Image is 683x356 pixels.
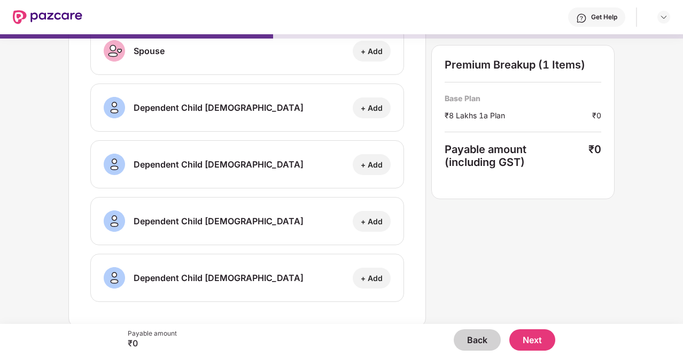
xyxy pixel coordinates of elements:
div: ₹0 [592,110,601,121]
button: Next [509,329,555,351]
div: ₹0 [588,143,601,169]
div: Dependent Child [DEMOGRAPHIC_DATA] [134,271,304,284]
img: svg+xml;base64,PHN2ZyBpZD0iRHJvcGRvd24tMzJ4MzIiIHhtbG5zPSJodHRwOi8vd3d3LnczLm9yZy8yMDAwL3N2ZyIgd2... [659,13,668,21]
img: svg+xml;base64,PHN2ZyB3aWR0aD0iNDAiIGhlaWdodD0iNDAiIHZpZXdCb3g9IjAgMCA0MCA0MCIgZmlsbD0ibm9uZSIgeG... [104,40,125,62]
div: Spouse [134,44,165,57]
div: Dependent Child [DEMOGRAPHIC_DATA] [134,101,304,114]
div: Base Plan [445,93,601,103]
div: Payable amount [128,329,177,338]
button: Back [454,329,501,351]
div: + Add [361,46,383,56]
div: ₹8 Lakhs 1a Plan [445,110,592,121]
div: Get Help [591,13,617,21]
img: svg+xml;base64,PHN2ZyB3aWR0aD0iNDAiIGhlaWdodD0iNDAiIHZpZXdCb3g9IjAgMCA0MCA0MCIgZmlsbD0ibm9uZSIgeG... [104,210,125,232]
div: Premium Breakup (1 Items) [445,58,601,71]
div: ₹0 [128,338,177,349]
div: + Add [361,160,383,170]
img: svg+xml;base64,PHN2ZyB3aWR0aD0iNDAiIGhlaWdodD0iNDAiIHZpZXdCb3g9IjAgMCA0MCA0MCIgZmlsbD0ibm9uZSIgeG... [104,97,125,118]
div: + Add [361,216,383,226]
div: Dependent Child [DEMOGRAPHIC_DATA] [134,158,304,171]
img: svg+xml;base64,PHN2ZyBpZD0iSGVscC0zMngzMiIgeG1sbnM9Imh0dHA6Ly93d3cudzMub3JnLzIwMDAvc3ZnIiB3aWR0aD... [576,13,587,24]
div: + Add [361,103,383,113]
img: svg+xml;base64,PHN2ZyB3aWR0aD0iNDAiIGhlaWdodD0iNDAiIHZpZXdCb3g9IjAgMCA0MCA0MCIgZmlsbD0ibm9uZSIgeG... [104,154,125,175]
div: + Add [361,273,383,283]
img: New Pazcare Logo [13,10,82,24]
img: svg+xml;base64,PHN2ZyB3aWR0aD0iNDAiIGhlaWdodD0iNDAiIHZpZXdCb3g9IjAgMCA0MCA0MCIgZmlsbD0ibm9uZSIgeG... [104,267,125,289]
span: (including GST) [445,156,525,169]
div: Payable amount [445,143,588,169]
div: Dependent Child [DEMOGRAPHIC_DATA] [134,215,304,228]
